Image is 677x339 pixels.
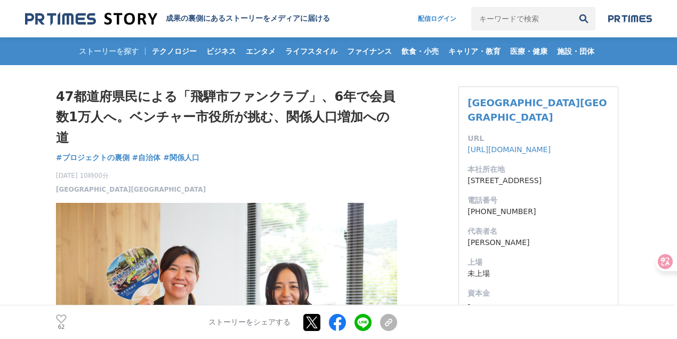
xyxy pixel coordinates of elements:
[56,171,206,180] span: [DATE] 10時00分
[132,152,161,163] a: #自治体
[468,195,609,206] dt: 電話番号
[208,318,291,327] p: ストーリーをシェアする
[444,46,505,56] span: キャリア・教育
[468,206,609,217] dd: [PHONE_NUMBER]
[163,152,199,163] a: #関係人口
[468,288,609,299] dt: 資本金
[56,153,130,162] span: #プロジェクトの裏側
[553,37,599,65] a: 施設・団体
[397,46,443,56] span: 飲食・小売
[572,7,595,30] button: 検索
[468,97,607,123] a: [GEOGRAPHIC_DATA][GEOGRAPHIC_DATA]
[468,268,609,279] dd: 未上場
[148,46,201,56] span: テクノロジー
[468,257,609,268] dt: 上場
[56,86,397,148] h1: 47都道府県民による「飛騨市ファンクラブ」、6年で会員数1万人へ。ベンチャー市役所が挑む、関係人口増加への道
[407,7,467,30] a: 配信ログイン
[468,145,551,154] a: [URL][DOMAIN_NAME]
[56,152,130,163] a: #プロジェクトの裏側
[202,37,240,65] a: ビジネス
[25,12,157,26] img: 成果の裏側にあるストーリーをメディアに届ける
[56,185,206,194] a: [GEOGRAPHIC_DATA][GEOGRAPHIC_DATA]
[163,153,199,162] span: #関係人口
[166,14,330,23] h2: 成果の裏側にあるストーリーをメディアに届ける
[148,37,201,65] a: テクノロジー
[281,37,342,65] a: ライフスタイル
[468,299,609,310] dd: -
[132,153,161,162] span: #自治体
[343,46,396,56] span: ファイナンス
[468,175,609,186] dd: [STREET_ADDRESS]
[471,7,572,30] input: キーワードで検索
[25,12,330,26] a: 成果の裏側にあるストーリーをメディアに届ける 成果の裏側にあるストーリーをメディアに届ける
[468,226,609,237] dt: 代表者名
[468,237,609,248] dd: [PERSON_NAME]
[506,46,552,56] span: 医療・健康
[202,46,240,56] span: ビジネス
[468,164,609,175] dt: 本社所在地
[241,37,280,65] a: エンタメ
[281,46,342,56] span: ライフスタイル
[506,37,552,65] a: 医療・健康
[56,325,67,330] p: 62
[241,46,280,56] span: エンタメ
[343,37,396,65] a: ファイナンス
[444,37,505,65] a: キャリア・教育
[608,14,652,23] img: prtimes
[553,46,599,56] span: 施設・団体
[468,133,609,144] dt: URL
[397,37,443,65] a: 飲食・小売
